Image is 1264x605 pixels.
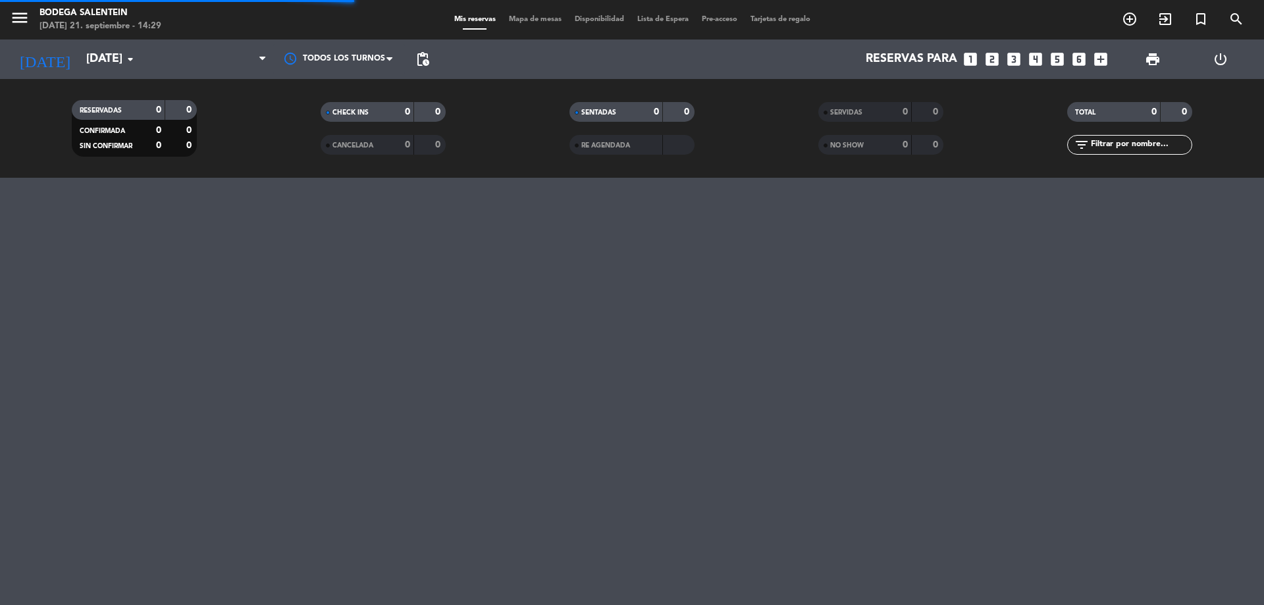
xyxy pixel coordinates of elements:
[435,107,443,117] strong: 0
[984,51,1001,68] i: looks_two
[903,140,908,149] strong: 0
[10,8,30,28] i: menu
[80,128,125,134] span: CONFIRMADA
[415,51,431,67] span: pending_actions
[866,53,957,66] span: Reservas para
[156,141,161,150] strong: 0
[1213,51,1228,67] i: power_settings_new
[1182,107,1190,117] strong: 0
[933,107,941,117] strong: 0
[1145,51,1161,67] span: print
[1027,51,1044,68] i: looks_4
[1157,11,1173,27] i: exit_to_app
[744,16,817,23] span: Tarjetas de regalo
[435,140,443,149] strong: 0
[581,142,630,149] span: RE AGENDADA
[156,105,161,115] strong: 0
[903,107,908,117] strong: 0
[502,16,568,23] span: Mapa de mesas
[1090,138,1192,152] input: Filtrar por nombre...
[1151,107,1157,117] strong: 0
[1122,11,1138,27] i: add_circle_outline
[962,51,979,68] i: looks_one
[122,51,138,67] i: arrow_drop_down
[186,126,194,135] strong: 0
[830,142,864,149] span: NO SHOW
[186,141,194,150] strong: 0
[568,16,631,23] span: Disponibilidad
[1074,137,1090,153] i: filter_list
[1070,51,1088,68] i: looks_6
[39,7,161,20] div: Bodega Salentein
[1005,51,1022,68] i: looks_3
[156,126,161,135] strong: 0
[581,109,616,116] span: SENTADAS
[332,109,369,116] span: CHECK INS
[830,109,862,116] span: SERVIDAS
[405,140,410,149] strong: 0
[39,20,161,33] div: [DATE] 21. septiembre - 14:29
[405,107,410,117] strong: 0
[80,107,122,114] span: RESERVADAS
[10,8,30,32] button: menu
[1049,51,1066,68] i: looks_5
[684,107,692,117] strong: 0
[1193,11,1209,27] i: turned_in_not
[332,142,373,149] span: CANCELADA
[695,16,744,23] span: Pre-acceso
[1186,39,1254,79] div: LOG OUT
[1228,11,1244,27] i: search
[186,105,194,115] strong: 0
[631,16,695,23] span: Lista de Espera
[1092,51,1109,68] i: add_box
[448,16,502,23] span: Mis reservas
[933,140,941,149] strong: 0
[654,107,659,117] strong: 0
[80,143,132,149] span: SIN CONFIRMAR
[10,45,80,74] i: [DATE]
[1075,109,1095,116] span: TOTAL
